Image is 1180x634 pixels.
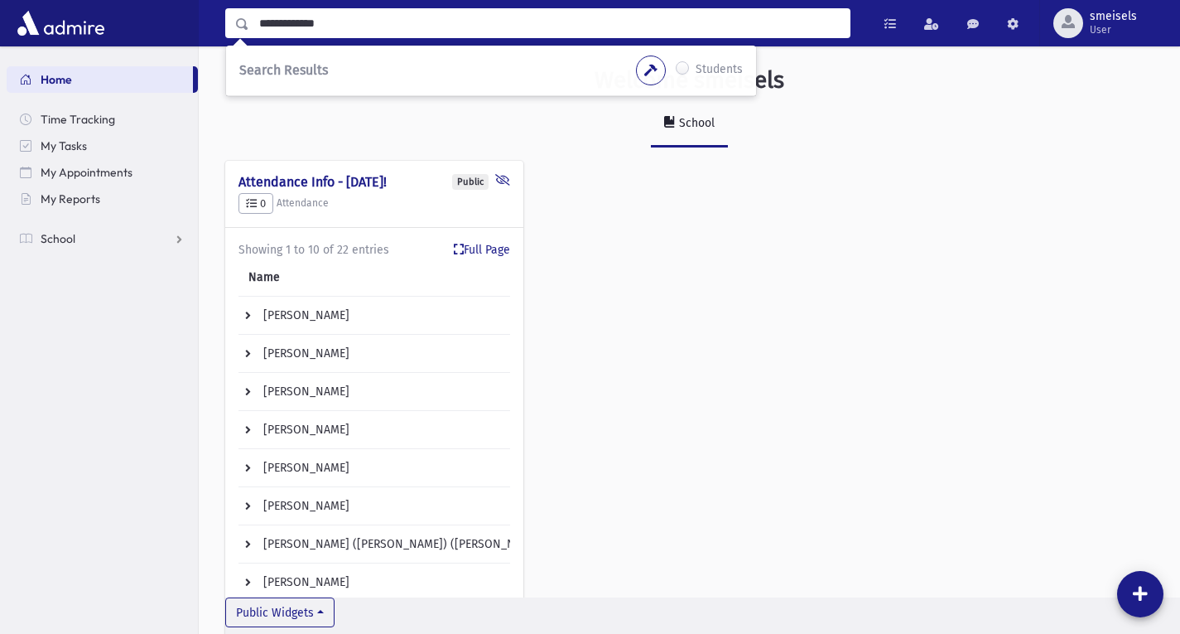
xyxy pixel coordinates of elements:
[7,225,198,252] a: School
[452,174,489,190] div: Public
[696,60,743,80] label: Students
[41,191,100,206] span: My Reports
[238,411,555,449] td: [PERSON_NAME]
[239,62,328,78] span: Search Results
[238,297,555,335] td: [PERSON_NAME]
[238,449,555,487] td: [PERSON_NAME]
[7,186,198,212] a: My Reports
[238,487,555,525] td: [PERSON_NAME]
[41,138,87,153] span: My Tasks
[41,231,75,246] span: School
[238,193,510,215] h5: Attendance
[238,335,555,373] td: [PERSON_NAME]
[7,106,198,133] a: Time Tracking
[7,133,198,159] a: My Tasks
[676,116,715,130] div: School
[651,101,728,148] a: School
[238,373,555,411] td: [PERSON_NAME]
[13,7,108,40] img: AdmirePro
[41,112,115,127] span: Time Tracking
[41,72,72,87] span: Home
[7,66,193,93] a: Home
[7,159,198,186] a: My Appointments
[238,241,510,259] div: Showing 1 to 10 of 22 entries
[238,193,273,215] button: 0
[246,197,266,210] span: 0
[1090,10,1137,23] span: smeisels
[249,8,850,38] input: Search
[238,525,555,564] td: [PERSON_NAME] ([PERSON_NAME]) ([PERSON_NAME])
[238,564,555,602] td: [PERSON_NAME]
[225,598,335,627] button: Public Widgets
[238,259,555,297] th: Name
[41,165,132,180] span: My Appointments
[1090,23,1137,36] span: User
[238,174,510,190] h4: Attendance Info - [DATE]!
[454,241,510,259] a: Full Page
